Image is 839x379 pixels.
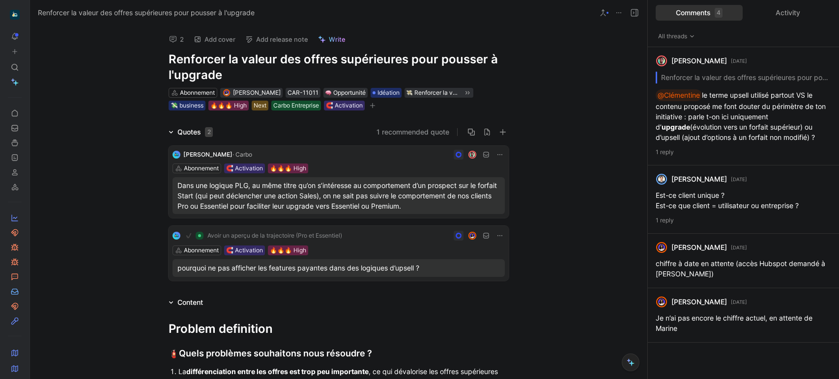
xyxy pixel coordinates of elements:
[10,10,20,20] img: Carbo
[314,32,350,46] button: Write
[189,32,240,46] button: Add cover
[657,175,666,184] img: avatar
[183,151,232,158] span: [PERSON_NAME]
[38,7,255,19] span: Renforcer la valeur des offres supérieures pour pousser à l'upgrade
[323,88,368,98] div: 🧠Opportunité
[165,32,188,46] button: 2
[210,101,247,110] div: 🔥🔥🔥 High
[371,88,402,98] div: Idéation
[184,163,219,173] div: Abonnement
[169,52,509,83] h1: Renforcer la valeur des offres supérieures pour pousser à l'upgrade
[731,243,747,252] p: [DATE]
[325,88,366,98] div: Opportunité
[657,298,666,306] img: avatar
[241,32,313,46] button: Add release note
[169,347,509,360] div: Quels problèmes souhaitons nous résoudre ?
[273,101,319,110] div: Carbo Entreprise
[169,320,509,338] div: Problem definition
[656,147,831,157] p: 1 reply
[715,8,723,18] div: 4
[325,90,331,96] img: 🧠
[731,175,747,184] p: [DATE]
[656,5,743,21] div: Comments4
[329,35,346,44] span: Write
[178,366,509,377] div: La , ce qui dévalorise les offres supérieures
[657,56,666,65] img: avatar
[177,297,203,308] div: Content
[224,90,229,95] img: avatar
[656,31,697,41] button: All threads
[8,8,22,22] button: Carbo
[169,349,179,358] span: 🧯
[731,56,747,65] p: [DATE]
[376,126,449,138] button: 1 recommended quote
[671,55,727,67] div: [PERSON_NAME]
[671,242,727,253] div: [PERSON_NAME]
[226,245,263,255] div: 🧲 Activation
[657,243,666,252] img: avatar
[180,88,215,98] div: Abonnement
[270,245,306,255] div: 🔥🔥🔥 High
[377,88,400,98] span: Idéation
[233,89,281,96] span: [PERSON_NAME]
[182,230,346,242] button: ✔️Avoir un aperçu de la trajectoire (Pro et Essentiel)
[207,232,342,240] span: Avoir un aperçu de la trajectoire (Pro et Essentiel)
[226,163,263,173] div: 🧲 Activation
[326,101,363,110] div: 🧲 Activation
[731,298,747,306] p: [DATE]
[186,367,369,376] strong: différenciation entre les offres est trop peu importante
[205,127,213,137] div: 2
[177,262,500,274] div: pourquoi ne pas afficher les features payantes dans des logiques d’upsell ?
[671,296,727,308] div: [PERSON_NAME]
[173,151,180,159] img: logo
[165,297,207,308] div: Content
[177,180,500,211] p: Dans une logique PLG, au même titre qu’on s’intéresse au comportement d’un prospect sur le forfai...
[469,152,476,158] img: avatar
[745,5,832,21] div: Activity
[406,90,412,96] img: 💸
[254,101,266,110] div: Next
[171,101,203,110] div: 💸 business
[173,232,180,240] img: logo
[270,163,306,173] div: 🔥🔥🔥 High
[469,233,476,239] img: avatar
[177,126,213,138] div: Quotes
[414,88,461,98] div: Renforcer la valeur des offres superieures pour pousser a lupsell
[186,233,192,239] img: ✔️
[288,88,318,98] div: CAR-11011
[232,151,252,158] span: · Carbo
[165,126,217,138] div: Quotes2
[184,245,219,255] div: Abonnement
[656,216,831,225] p: 1 reply
[671,173,727,185] div: [PERSON_NAME]
[658,31,695,41] span: All threads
